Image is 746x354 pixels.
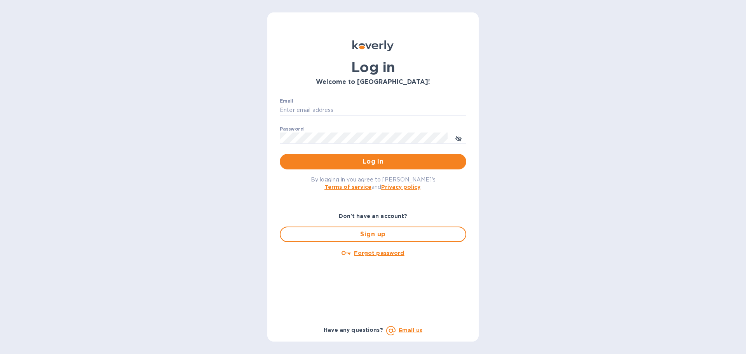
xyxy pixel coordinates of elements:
[280,154,466,169] button: Log in
[280,59,466,75] h1: Log in
[280,105,466,116] input: Enter email address
[280,227,466,242] button: Sign up
[399,327,422,333] a: Email us
[324,327,383,333] b: Have any questions?
[287,230,459,239] span: Sign up
[311,176,436,190] span: By logging in you agree to [PERSON_NAME]'s and .
[352,40,394,51] img: Koverly
[280,127,303,131] label: Password
[280,78,466,86] h3: Welcome to [GEOGRAPHIC_DATA]!
[381,184,420,190] a: Privacy policy
[286,157,460,166] span: Log in
[451,130,466,146] button: toggle password visibility
[280,99,293,103] label: Email
[354,250,404,256] u: Forgot password
[339,213,408,219] b: Don't have an account?
[324,184,371,190] a: Terms of service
